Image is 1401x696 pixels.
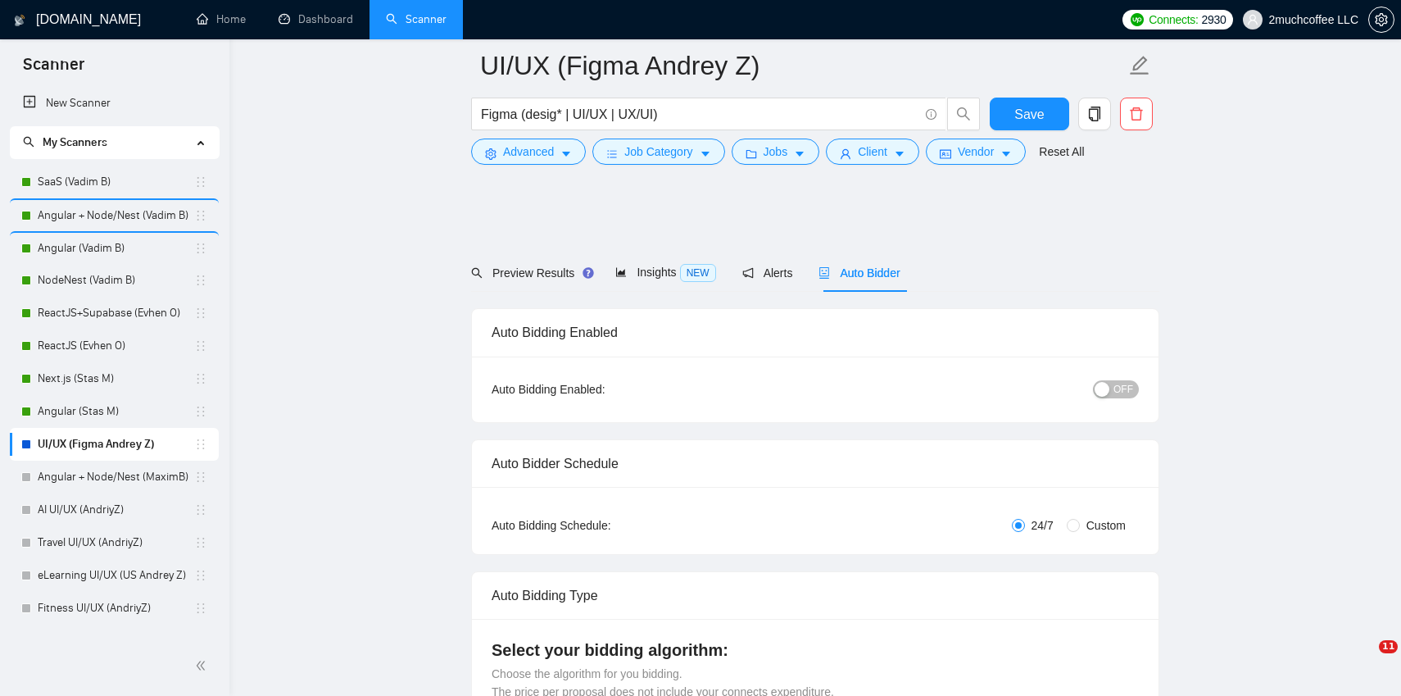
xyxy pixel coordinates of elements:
img: logo [14,7,25,34]
button: setting [1368,7,1394,33]
a: NodeNest (Vadim B) [38,264,194,297]
a: Angular (Maksym B) [38,625,194,657]
a: Angular (Stas M) [38,395,194,428]
span: double-left [195,657,211,674]
a: Angular + Node/Nest (Vadim B) [38,199,194,232]
a: SaaS (Vadim B) [38,166,194,198]
span: caret-down [794,148,805,160]
li: Angular (Vadim B) [10,231,219,264]
button: delete [1120,98,1153,130]
span: Job Category [624,143,692,161]
a: AI UI/UX (AndriyZ) [38,494,194,526]
span: 11 [1379,640,1398,653]
li: NodeNest (Vadim B) [10,264,219,297]
a: searchScanner [386,12,447,26]
div: Auto Bidding Enabled [492,309,1139,356]
span: Connects: [1149,11,1198,29]
li: Angular + Node/Nest (Vadim B) [10,198,219,231]
span: search [471,267,483,279]
a: Next.js (Stas M) [38,362,194,395]
li: Angular (Maksym B) [10,625,219,657]
a: Angular (Vadim B) [38,232,194,265]
span: My Scanners [43,135,107,149]
span: Insights [615,266,715,279]
a: ReactJS+Supabase (Evhen O) [38,297,194,330]
a: homeHome [197,12,246,26]
span: copy [1079,107,1110,121]
h4: Select your bidding algorithm: [492,639,1139,662]
a: UI/UX (Figma Andrey Z) [38,428,194,461]
span: area-chart [615,266,627,278]
input: Search Freelance Jobs... [481,104,918,125]
span: user [840,148,851,160]
div: Auto Bidding Enabled: [492,380,707,398]
span: holder [194,536,207,549]
span: holder [194,372,207,385]
li: Angular (Stas M) [10,395,219,428]
span: edit [1129,55,1150,76]
span: Client [858,143,887,161]
a: Reset All [1039,143,1084,161]
li: AI UI/UX (AndriyZ) [10,494,219,526]
li: ReactJS (Evhen O) [10,330,219,362]
input: Scanner name... [480,45,1126,86]
span: 24/7 [1025,516,1060,535]
span: caret-down [894,148,905,160]
span: Advanced [503,143,554,161]
span: holder [194,635,207,648]
a: dashboardDashboard [279,12,353,26]
button: search [947,98,980,130]
span: OFF [1113,380,1133,398]
span: Alerts [742,266,793,280]
span: folder [746,148,757,160]
span: delete [1121,107,1152,121]
span: idcard [940,148,951,160]
li: Angular + Node/Nest (MaximB) [10,461,219,494]
span: Vendor [958,143,994,161]
span: holder [194,438,207,451]
span: info-circle [926,109,936,120]
li: SaaS (Vadim B) [10,166,219,198]
span: user [1247,14,1258,25]
span: holder [194,471,207,484]
span: setting [485,148,496,160]
span: caret-down [560,148,572,160]
span: Scanner [10,52,97,87]
li: ReactJS+Supabase (Evhen O) [10,297,219,330]
span: NEW [680,264,716,282]
li: UI/UX (Figma Andrey Z) [10,428,219,461]
span: My Scanners [23,135,107,149]
span: 2930 [1202,11,1226,29]
li: New Scanner [10,87,219,120]
a: setting [1368,13,1394,26]
img: upwork-logo.png [1131,13,1144,26]
button: barsJob Categorycaret-down [592,139,724,165]
span: robot [818,267,830,279]
button: idcardVendorcaret-down [926,139,1026,165]
a: eLearning UI/UX (US Andrey Z) [38,559,194,592]
li: eLearning UI/UX (US Andrey Z) [10,559,219,592]
span: holder [194,307,207,320]
span: holder [194,175,207,189]
a: Fitness UI/UX (AndriyZ) [38,592,194,625]
span: holder [194,209,207,222]
span: notification [742,267,754,279]
div: Tooltip anchor [581,266,596,280]
span: Preview Results [471,266,589,280]
span: holder [194,569,207,582]
li: Travel UI/UX (AndriyZ) [10,526,219,559]
span: holder [194,602,207,615]
li: Next.js (Stas M) [10,362,219,395]
span: bars [606,148,618,160]
span: search [23,136,34,148]
div: Auto Bidding Schedule: [492,516,707,535]
span: holder [194,339,207,353]
span: Save [1014,104,1044,125]
button: settingAdvancedcaret-down [471,139,586,165]
span: Custom [1080,516,1132,535]
a: New Scanner [23,87,206,120]
span: Auto Bidder [818,266,900,280]
span: setting [1369,13,1394,26]
span: Jobs [764,143,788,161]
a: Travel UI/UX (AndriyZ) [38,526,194,559]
